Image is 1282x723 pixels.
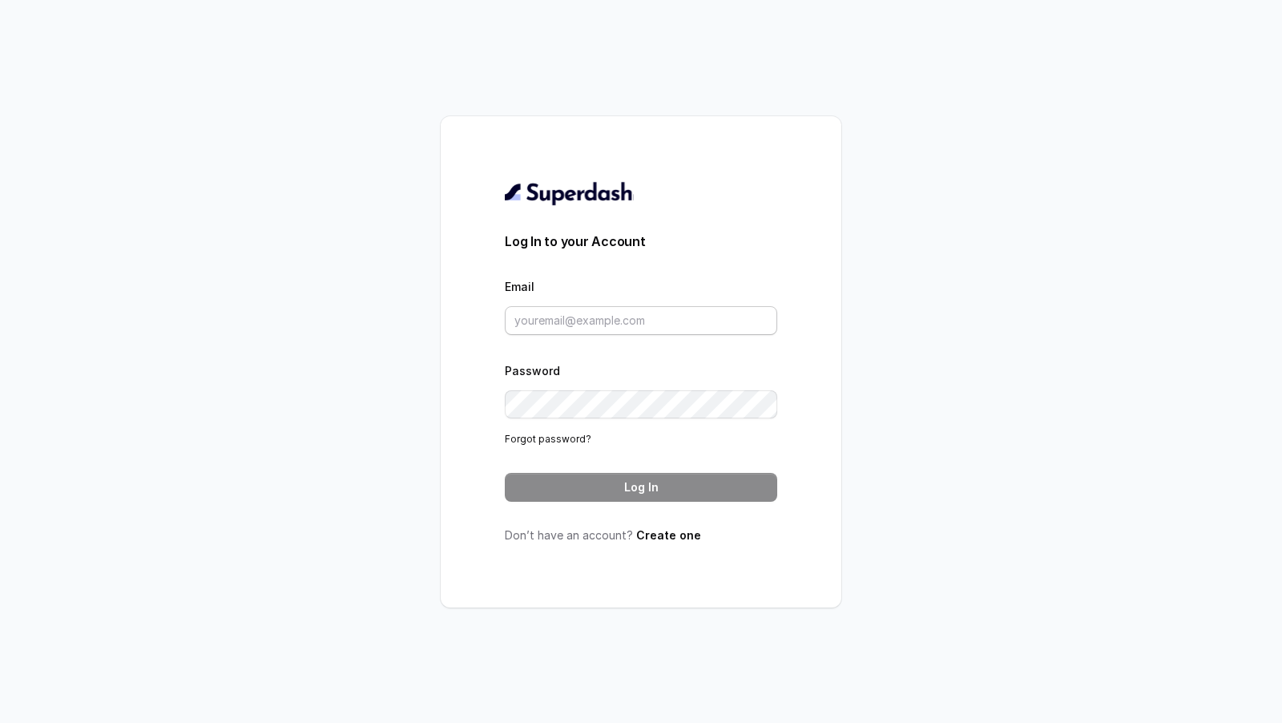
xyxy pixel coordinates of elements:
[505,473,777,502] button: Log In
[505,433,591,445] a: Forgot password?
[636,528,701,542] a: Create one
[505,180,634,206] img: light.svg
[505,280,534,293] label: Email
[505,232,777,251] h3: Log In to your Account
[505,306,777,335] input: youremail@example.com
[505,527,777,543] p: Don’t have an account?
[505,364,560,378] label: Password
